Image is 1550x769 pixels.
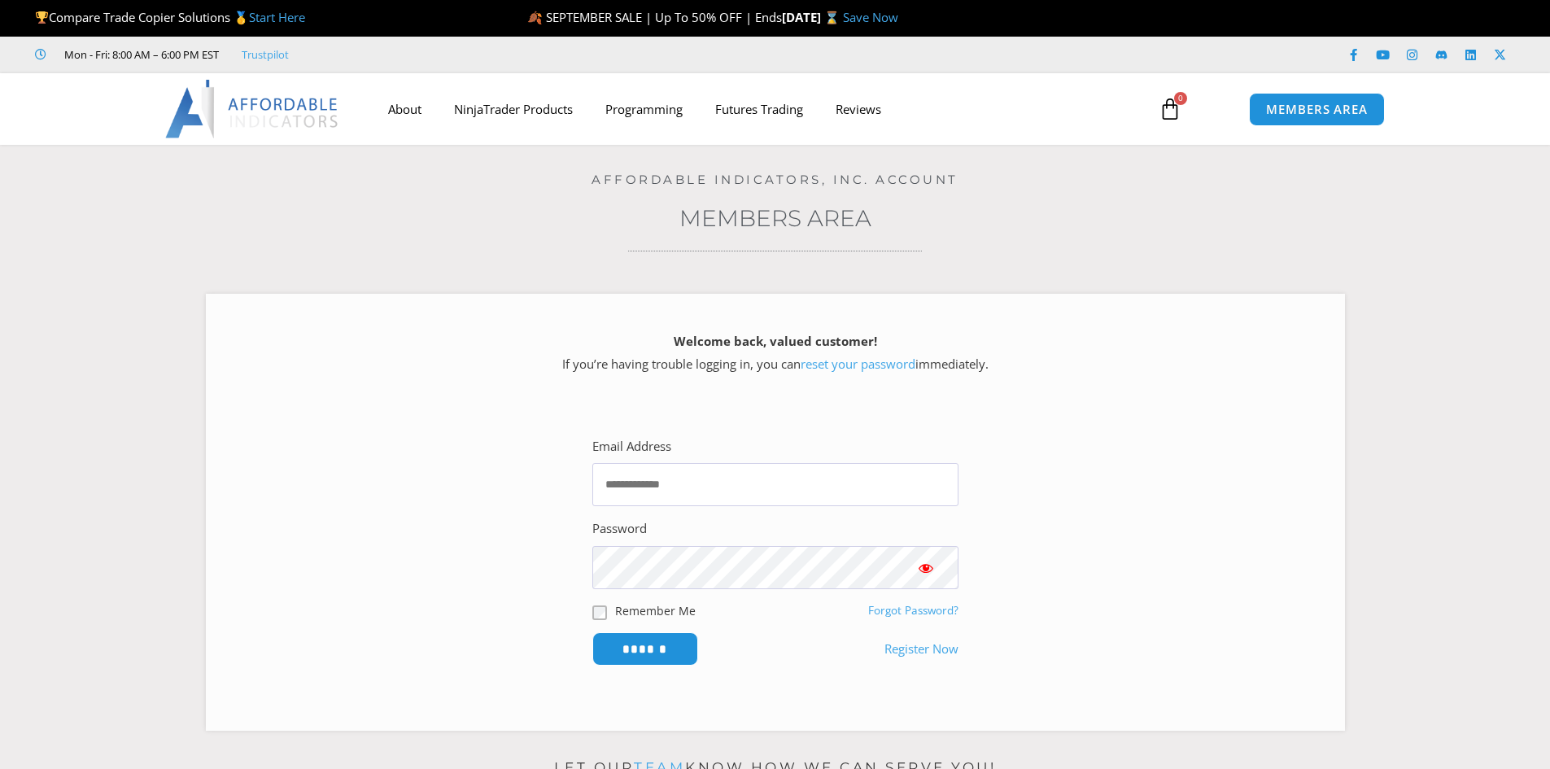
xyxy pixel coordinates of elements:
[893,546,958,589] button: Show password
[592,172,958,187] a: Affordable Indicators, Inc. Account
[1249,93,1385,126] a: MEMBERS AREA
[674,333,877,349] strong: Welcome back, valued customer!
[1174,92,1187,105] span: 0
[372,90,1140,128] nav: Menu
[165,80,340,138] img: LogoAI | Affordable Indicators – NinjaTrader
[372,90,438,128] a: About
[249,9,305,25] a: Start Here
[242,45,289,64] a: Trustpilot
[679,204,871,232] a: Members Area
[592,435,671,458] label: Email Address
[589,90,699,128] a: Programming
[1266,103,1368,116] span: MEMBERS AREA
[35,9,305,25] span: Compare Trade Copier Solutions 🥇
[592,518,647,540] label: Password
[527,9,782,25] span: 🍂 SEPTEMBER SALE | Up To 50% OFF | Ends
[868,603,958,618] a: Forgot Password?
[234,330,1316,376] p: If you’re having trouble logging in, you can immediately.
[1134,85,1206,133] a: 0
[843,9,898,25] a: Save Now
[438,90,589,128] a: NinjaTrader Products
[60,45,219,64] span: Mon - Fri: 8:00 AM – 6:00 PM EST
[36,11,48,24] img: 🏆
[884,638,958,661] a: Register Now
[819,90,897,128] a: Reviews
[699,90,819,128] a: Futures Trading
[615,602,696,619] label: Remember Me
[801,356,915,372] a: reset your password
[782,9,843,25] strong: [DATE] ⌛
